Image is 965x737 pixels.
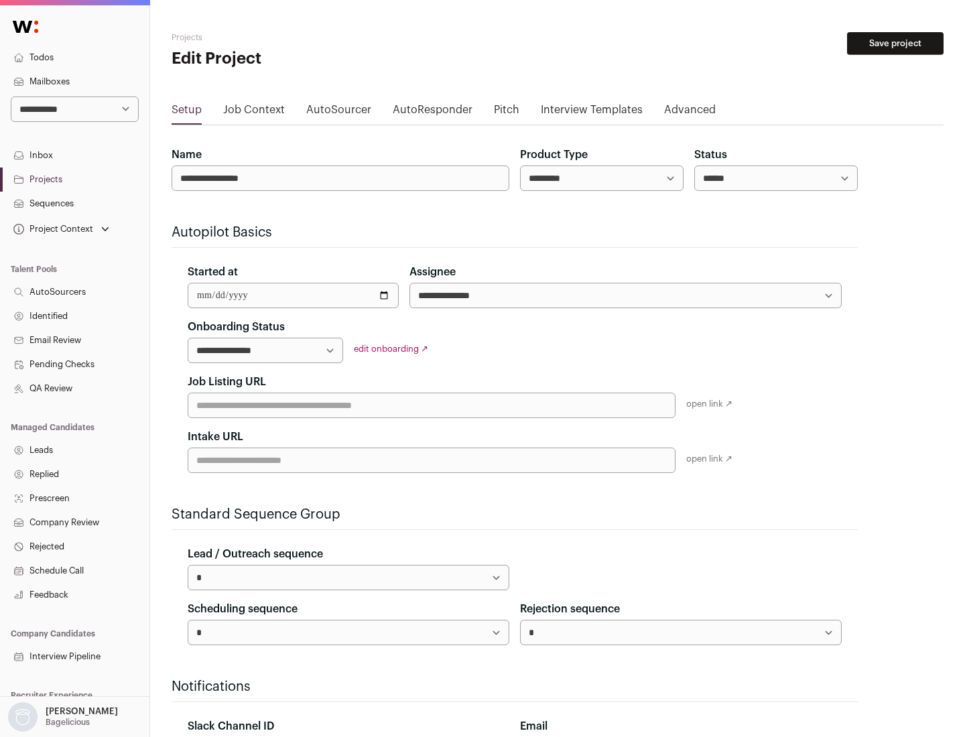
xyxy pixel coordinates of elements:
[46,717,90,728] p: Bagelicious
[188,429,243,445] label: Intake URL
[188,718,274,734] label: Slack Channel ID
[393,102,472,123] a: AutoResponder
[494,102,519,123] a: Pitch
[188,546,323,562] label: Lead / Outreach sequence
[5,702,121,732] button: Open dropdown
[172,677,858,696] h2: Notifications
[520,718,842,734] div: Email
[520,147,588,163] label: Product Type
[188,374,266,390] label: Job Listing URL
[306,102,371,123] a: AutoSourcer
[11,224,93,234] div: Project Context
[172,102,202,123] a: Setup
[541,102,643,123] a: Interview Templates
[172,505,858,524] h2: Standard Sequence Group
[46,706,118,717] p: [PERSON_NAME]
[172,32,429,43] h2: Projects
[847,32,944,55] button: Save project
[5,13,46,40] img: Wellfound
[172,147,202,163] label: Name
[8,702,38,732] img: nopic.png
[694,147,727,163] label: Status
[354,344,428,353] a: edit onboarding ↗
[188,264,238,280] label: Started at
[172,48,429,70] h1: Edit Project
[664,102,716,123] a: Advanced
[172,223,858,242] h2: Autopilot Basics
[409,264,456,280] label: Assignee
[520,601,620,617] label: Rejection sequence
[11,220,112,239] button: Open dropdown
[188,601,298,617] label: Scheduling sequence
[223,102,285,123] a: Job Context
[188,319,285,335] label: Onboarding Status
